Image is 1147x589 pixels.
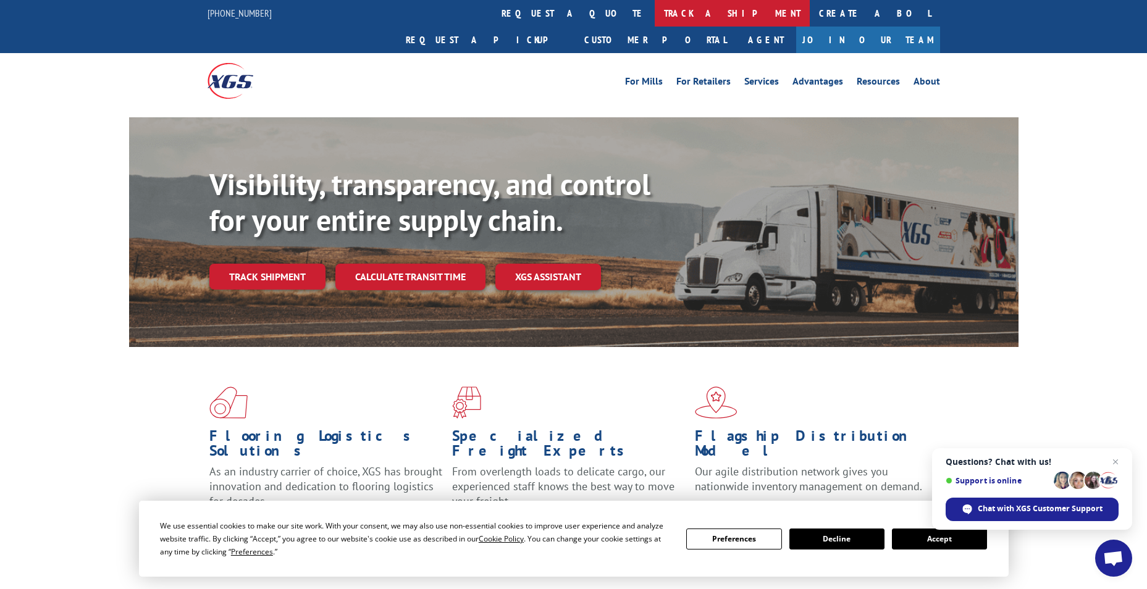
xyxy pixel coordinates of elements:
h1: Flooring Logistics Solutions [209,428,443,464]
p: From overlength loads to delicate cargo, our experienced staff knows the best way to move your fr... [452,464,686,519]
span: Chat with XGS Customer Support [978,503,1103,514]
span: Questions? Chat with us! [946,457,1119,467]
a: [PHONE_NUMBER] [208,7,272,19]
button: Decline [789,528,884,549]
a: Resources [857,77,900,90]
a: Join Our Team [796,27,940,53]
a: Customer Portal [575,27,736,53]
a: Track shipment [209,264,326,290]
h1: Specialized Freight Experts [452,428,686,464]
a: Advantages [792,77,843,90]
a: XGS ASSISTANT [495,264,601,290]
span: As an industry carrier of choice, XGS has brought innovation and dedication to flooring logistics... [209,464,442,508]
div: Chat with XGS Customer Support [946,498,1119,521]
a: Request a pickup [397,27,575,53]
span: Our agile distribution network gives you nationwide inventory management on demand. [695,464,922,493]
a: For Retailers [676,77,731,90]
a: About [914,77,940,90]
img: xgs-icon-focused-on-flooring-red [452,386,481,419]
img: xgs-icon-total-supply-chain-intelligence-red [209,386,248,419]
span: Support is online [946,476,1049,485]
span: Cookie Policy [479,533,524,544]
div: Open chat [1095,540,1132,577]
h1: Flagship Distribution Model [695,428,928,464]
a: Services [744,77,779,90]
a: For Mills [625,77,663,90]
a: Calculate transit time [335,264,485,290]
img: xgs-icon-flagship-distribution-model-red [695,386,737,419]
button: Accept [892,528,987,549]
div: Cookie Consent Prompt [139,501,1009,577]
b: Visibility, transparency, and control for your entire supply chain. [209,165,650,239]
a: Agent [736,27,796,53]
div: We use essential cookies to make our site work. With your consent, we may also use non-essential ... [160,519,671,558]
button: Preferences [686,528,781,549]
span: Preferences [231,546,273,557]
span: Close chat [1108,454,1123,469]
